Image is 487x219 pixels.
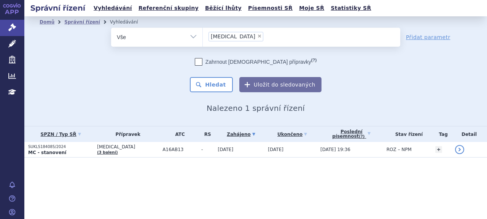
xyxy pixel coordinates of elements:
[328,3,373,13] a: Statistiky SŘ
[268,129,317,140] a: Ukončeno
[359,134,364,139] abbr: (?)
[28,150,66,155] strong: MC - stanovení
[64,19,100,25] a: Správní řízení
[162,147,197,152] span: A16AB13
[91,3,134,13] a: Vyhledávání
[159,126,197,142] th: ATC
[97,144,159,150] span: [MEDICAL_DATA]
[268,147,283,152] span: [DATE]
[110,16,148,28] li: Vyhledávání
[24,3,91,13] h2: Správní řízení
[387,147,412,152] span: ROZ – NPM
[451,126,487,142] th: Detail
[239,77,321,92] button: Uložit do sledovaných
[320,126,383,142] a: Poslednípísemnost(?)
[207,104,305,113] span: Nalezeno 1 správní řízení
[197,126,214,142] th: RS
[431,126,451,142] th: Tag
[266,32,270,41] input: [MEDICAL_DATA]
[28,129,93,140] a: SPZN / Typ SŘ
[383,126,431,142] th: Stav řízení
[311,58,317,63] abbr: (?)
[201,147,214,152] span: -
[195,58,317,66] label: Zahrnout [DEMOGRAPHIC_DATA] přípravky
[218,129,264,140] a: Zahájeno
[297,3,326,13] a: Moje SŘ
[28,144,93,150] p: SUKLS184085/2024
[93,126,159,142] th: Přípravek
[40,19,54,25] a: Domů
[136,3,201,13] a: Referenční skupiny
[211,34,255,39] span: [MEDICAL_DATA]
[455,145,464,154] a: detail
[435,146,442,153] a: +
[257,34,262,38] span: ×
[97,150,118,154] a: (3 balení)
[218,147,234,152] span: [DATE]
[406,33,450,41] a: Přidat parametr
[320,147,350,152] span: [DATE] 19:36
[190,77,233,92] button: Hledat
[246,3,295,13] a: Písemnosti SŘ
[203,3,244,13] a: Běžící lhůty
